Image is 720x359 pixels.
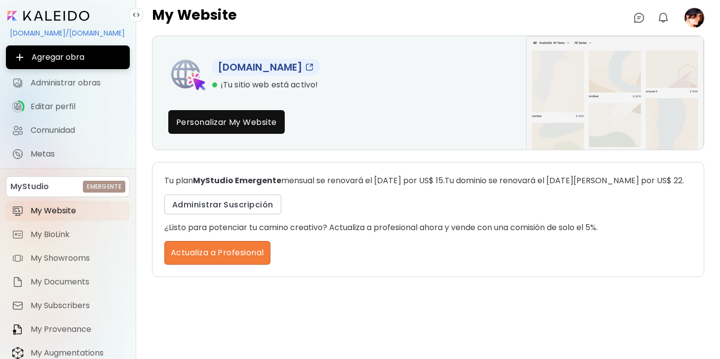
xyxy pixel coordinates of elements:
a: itemMy Website [6,201,130,221]
img: leftIcon [168,55,208,94]
img: artworks [526,36,704,150]
img: Metas icon [12,148,24,160]
img: item [12,205,24,217]
span: Editar perfil [31,102,124,112]
span: My BioLink [31,230,124,239]
button: Actualiza a Profesional [164,241,270,265]
img: item [12,229,24,240]
img: bellIcon [657,12,669,24]
a: [DOMAIN_NAME] [212,59,320,76]
a: itemMy Provenance [6,319,130,339]
span: My Augmentations [31,348,124,358]
a: itemMy BioLink [6,225,130,244]
img: open-link [304,62,314,72]
span: My Subscribers [31,301,124,311]
img: item [12,300,24,312]
a: itemMy Documents [6,272,130,292]
button: Administrar Suscripción [164,195,281,214]
img: chatIcon [633,12,645,24]
p: MyStudio [10,181,49,193]
a: itemMy Subscribers [6,296,130,316]
div: Tu plan mensual se renovará el [DATE] por US$ 15. Tu dominio se renovará el [DATE][PERSON_NAME] p... [152,162,704,277]
img: Comunidad icon [12,124,24,136]
img: item [12,252,24,264]
img: collapse [132,11,140,19]
span: My Provenance [31,324,124,334]
a: Administrar obras iconAdministrar obras [6,73,130,93]
span: Actualiza a Profesional [171,247,264,259]
h6: ¡Tu sitio web está activo! [221,80,318,90]
span: Administrar obras [31,78,124,88]
h5: ¿Listo para potenciar tu camino creativo? Actualiza a profesional ahora y vende con una comisión ... [164,222,692,233]
h6: Emergente [87,182,121,191]
span: My Showrooms [31,253,124,263]
span: Agregar obra [14,51,122,63]
img: item [12,323,24,335]
span: Administrar Suscripción [172,199,273,210]
span: My Website [31,206,124,216]
div: [DOMAIN_NAME]/[DOMAIN_NAME] [6,25,130,41]
img: Administrar obras icon [12,77,24,89]
a: itemMy Showrooms [6,248,130,268]
button: Personalizar My Website [168,110,285,134]
a: Comunidad iconComunidad [6,120,130,140]
span: My Documents [31,277,124,287]
button: bellIcon [655,9,672,26]
span: Metas [31,149,124,159]
b: MyStudio Emergente [193,175,281,186]
h4: My Website [152,8,237,28]
a: iconcompleteEditar perfil [6,97,130,117]
img: item [12,276,24,288]
a: completeMetas iconMetas [6,144,130,164]
span: Comunidad [31,125,124,135]
button: Agregar obra [6,45,130,69]
span: Personalizar My Website [176,117,277,127]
